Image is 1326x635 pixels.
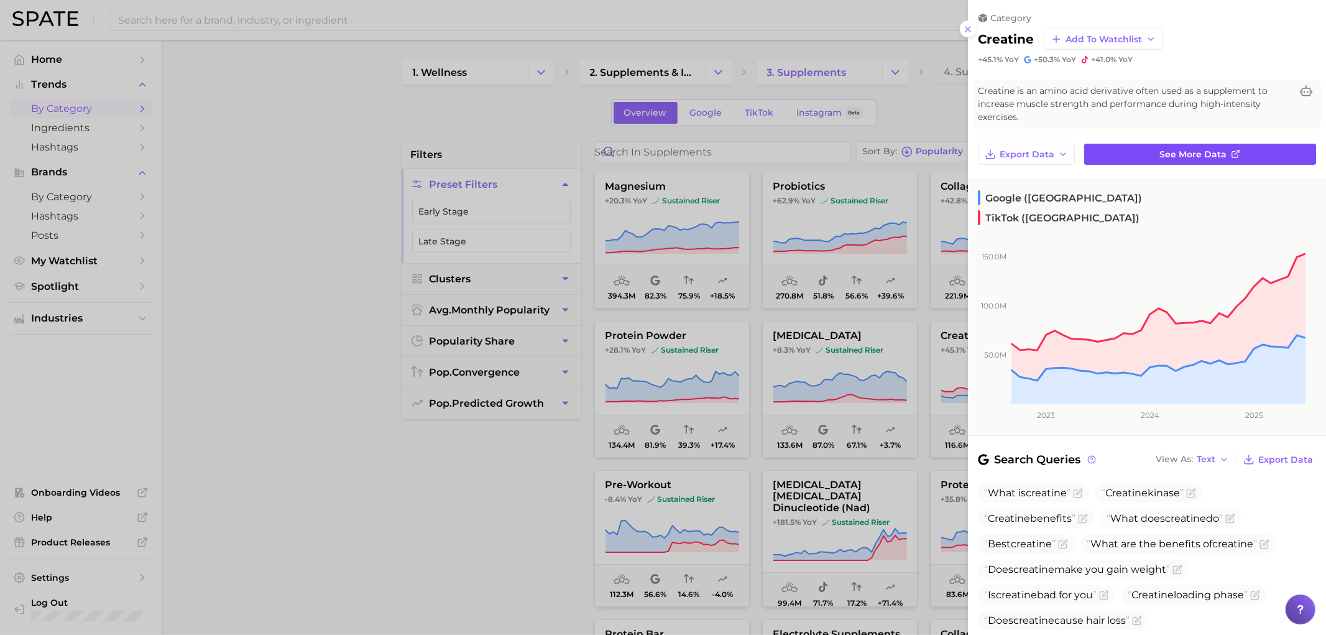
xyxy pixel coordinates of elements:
[984,563,1170,575] span: Does make you gain weight
[1165,512,1206,524] span: creatine
[1141,410,1159,420] tspan: 2024
[996,589,1037,601] span: creatine
[1128,589,1248,601] span: loading phase
[984,614,1130,626] span: Does cause hair loss
[1099,590,1109,600] button: Flag as miscategorized or irrelevant
[1084,144,1316,165] a: See more data
[1258,455,1313,465] span: Export Data
[1118,55,1133,65] span: YoY
[1107,512,1223,524] span: What does do
[978,85,1291,124] span: Creatine is an amino acid derivative often used as a supplement to increase muscle strength and p...
[1240,451,1316,468] button: Export Data
[978,144,1075,165] button: Export Data
[1013,563,1054,575] span: creatine
[1078,514,1088,524] button: Flag as miscategorized or irrelevant
[1037,410,1055,420] tspan: 2023
[1073,488,1083,498] button: Flag as miscategorized or irrelevant
[984,512,1075,524] span: benefits
[978,32,1034,47] h2: creatine
[1058,539,1068,549] button: Flag as miscategorized or irrelevant
[1186,488,1196,498] button: Flag as miscategorized or irrelevant
[1091,55,1117,64] span: +41.0%
[984,487,1070,499] span: What is
[1259,539,1269,549] button: Flag as miscategorized or irrelevant
[1153,452,1232,468] button: View AsText
[1066,34,1142,45] span: Add to Watchlist
[978,210,1140,225] span: TikTok ([GEOGRAPHIC_DATA])
[1011,538,1052,550] span: creatine
[1013,614,1054,626] span: creatine
[1212,538,1253,550] span: creatine
[1160,149,1227,160] span: See more data
[990,12,1031,24] span: category
[1087,538,1257,550] span: What are the benefits of
[984,589,1097,601] span: Is bad for you
[978,190,1142,205] span: Google ([GEOGRAPHIC_DATA])
[978,451,1098,468] span: Search Queries
[1044,29,1163,50] button: Add to Watchlist
[1172,565,1182,575] button: Flag as miscategorized or irrelevant
[1102,487,1184,499] span: kinase
[1005,55,1019,65] span: YoY
[1156,456,1193,463] span: View As
[1131,589,1174,601] span: Creatine
[1034,55,1060,64] span: +50.3%
[1026,487,1067,499] span: creatine
[978,55,1003,64] span: +45.1%
[1245,410,1263,420] tspan: 2025
[1062,55,1076,65] span: YoY
[1000,149,1054,160] span: Export Data
[1132,616,1142,626] button: Flag as miscategorized or irrelevant
[1105,487,1148,499] span: Creatine
[1225,514,1235,524] button: Flag as miscategorized or irrelevant
[1197,456,1215,463] span: Text
[1250,590,1260,600] button: Flag as miscategorized or irrelevant
[984,538,1056,550] span: Best
[988,512,1030,524] span: Creatine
